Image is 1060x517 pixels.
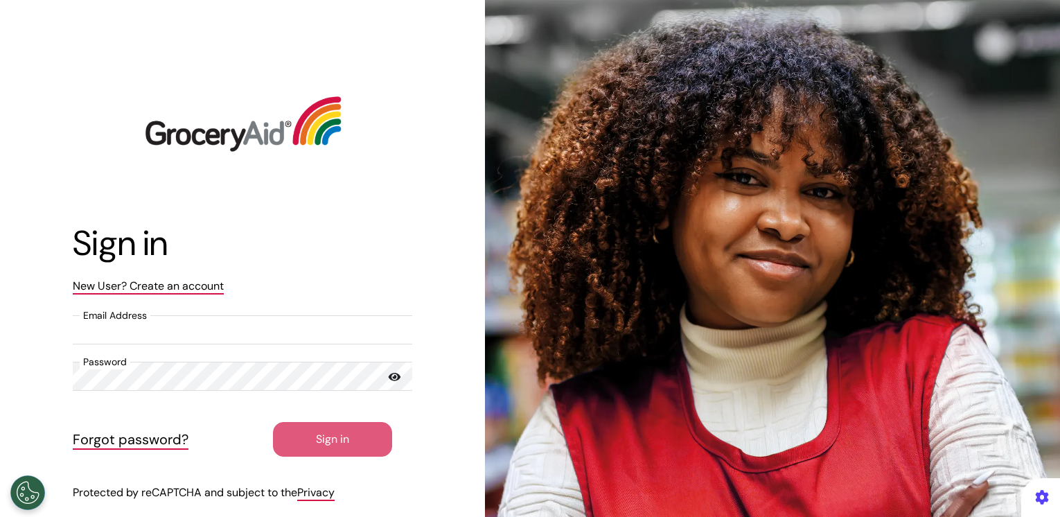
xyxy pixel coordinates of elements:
[80,308,150,323] label: Email Address
[73,430,188,450] span: Forgot password?
[73,279,224,295] span: New User? Create an account
[10,475,45,510] button: Open Preferences
[139,51,346,198] img: company logo
[80,355,130,369] label: Password
[73,222,412,264] h2: Sign in
[273,422,393,457] button: Sign in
